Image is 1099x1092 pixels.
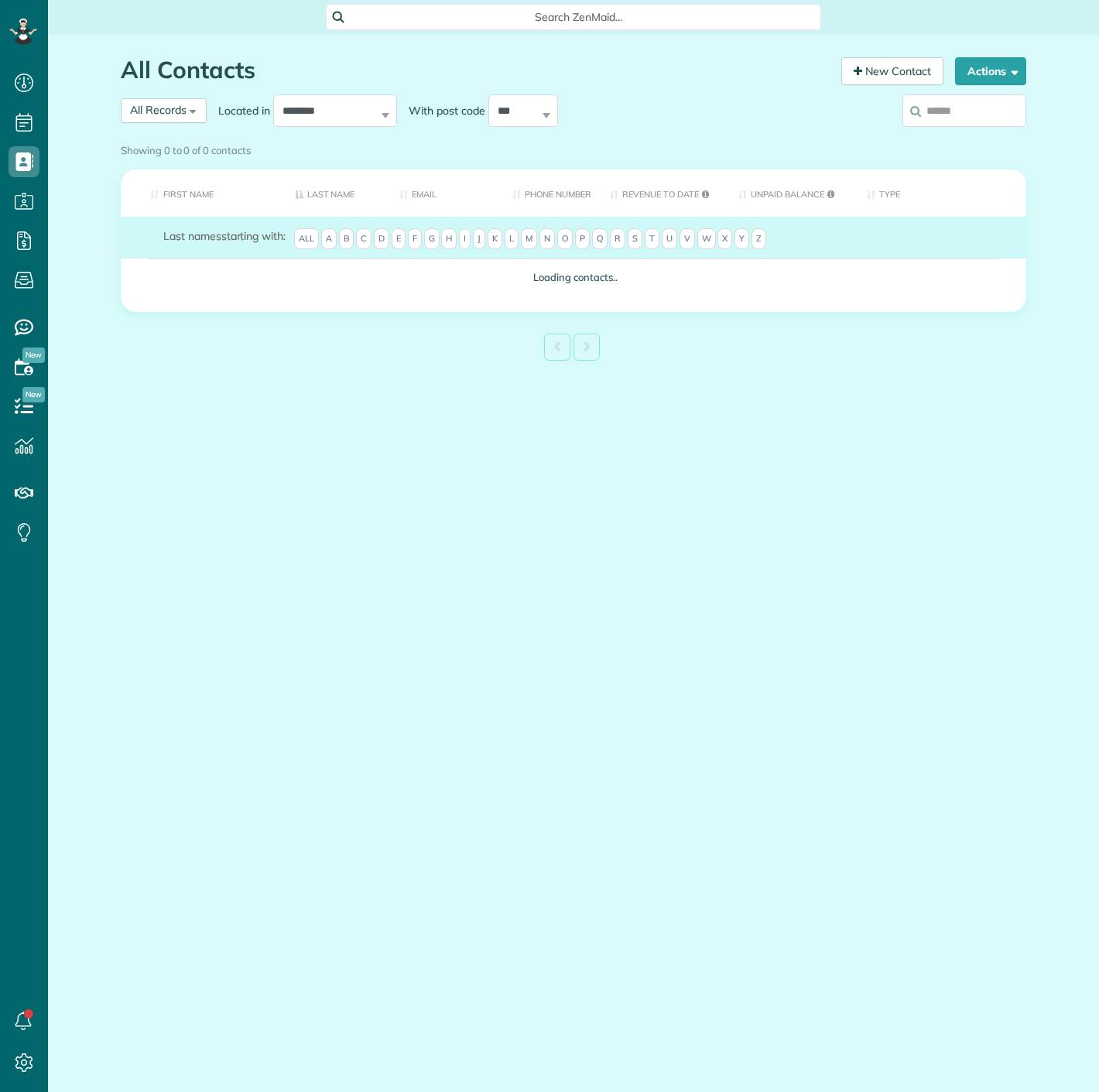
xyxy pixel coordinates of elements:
span: T [645,228,659,250]
label: Located in [207,103,273,118]
span: C [356,228,371,250]
span: D [374,228,389,250]
label: With post code [397,103,488,118]
div: Showing 0 to 0 of 0 contacts [121,137,1026,158]
span: M [521,228,537,250]
span: R [610,228,625,250]
span: Last names [163,229,221,243]
th: Revenue to Date: activate to sort column ascending [598,169,727,217]
span: B [339,228,354,250]
span: Z [751,228,766,250]
span: S [628,228,642,250]
span: L [505,228,519,250]
span: All Records [130,103,187,117]
span: P [575,228,590,250]
span: G [424,228,440,250]
span: All [294,228,319,250]
span: I [459,228,471,250]
span: F [408,228,422,250]
th: First Name: activate to sort column ascending [121,169,283,217]
label: starting with: [163,228,286,244]
span: H [441,228,457,250]
span: W [697,228,716,250]
th: Email: activate to sort column ascending [388,169,501,217]
button: Actions [955,57,1026,85]
span: J [473,228,485,250]
span: K [488,228,502,250]
th: Last Name: activate to sort column descending [283,169,389,217]
span: A [321,228,337,250]
span: U [662,228,677,250]
span: E [392,228,406,250]
span: X [717,228,732,250]
span: New [22,347,45,363]
h1: All Contacts [121,57,830,83]
th: Type: activate to sort column ascending [855,169,1026,217]
span: O [557,228,573,250]
a: New Contact [841,57,943,85]
span: Y [734,228,749,250]
span: New [22,387,45,402]
td: Loading contacts.. [121,258,1026,296]
th: Unpaid Balance: activate to sort column ascending [727,169,855,217]
span: Q [592,228,608,250]
th: Phone number: activate to sort column ascending [501,169,598,217]
span: N [539,228,555,250]
span: V [680,228,695,250]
